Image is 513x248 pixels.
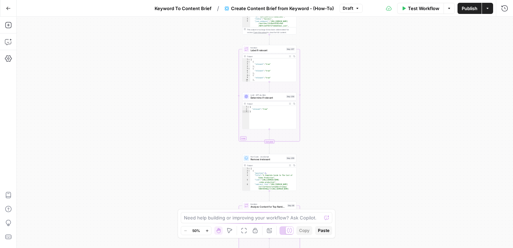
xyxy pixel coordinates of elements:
[243,68,250,70] div: 5
[251,46,285,49] span: Iteration
[248,170,250,172] span: Toggle code folding, rows 2 through 35
[243,70,250,72] div: 6
[286,95,295,98] div: Step 208
[462,5,477,12] span: Publish
[248,168,250,170] span: Toggle code folding, rows 1 through 93
[150,3,216,14] button: Keyword To Content Brief
[243,79,250,82] div: 10
[243,72,250,75] div: 7
[243,18,250,21] div: 4
[247,55,287,58] div: Output
[253,31,267,33] span: Copy the output
[248,61,250,63] span: Toggle code folding, rows 2 through 4
[248,68,250,70] span: Toggle code folding, rows 5 through 7
[287,204,295,207] div: Step 89
[318,227,329,234] span: Paste
[243,175,250,179] div: 4
[248,75,250,77] span: Toggle code folding, rows 8 through 10
[251,158,285,161] span: Remove irrelevant
[269,34,270,45] g: Edge from step_51 to step_207
[269,191,270,201] g: Edge from step_209 to step_89
[247,164,287,167] div: Output
[242,45,296,82] div: LoopIterationLabel if relevantStep 207Output[ { "relevant":"true" }, { "relevant":"true" }, { "re...
[242,201,296,238] div: IterationAnalyze Content for Top Ranking PagesStep 89Output[ { "rank":1, "link":"[URL][DOMAIN_NAM...
[247,106,249,108] span: Toggle code folding, rows 1 through 3
[242,92,296,129] div: LLM · GPT-4o MiniDetermine if relevantStep 208Output{ "relevant":"true"}
[243,179,250,184] div: 5
[247,102,287,105] div: Output
[247,28,295,34] div: This output is too large & has been abbreviated for review. to view the full content.
[243,106,250,108] div: 1
[243,184,250,200] div: 6
[397,3,444,14] button: Test Workflow
[248,81,250,84] span: Toggle code folding, rows 11 through 13
[458,3,482,14] button: Publish
[286,157,295,160] div: Step 209
[243,20,250,27] div: 5
[340,4,363,13] button: Draft
[251,49,285,52] span: Label if relevant
[286,48,295,51] div: Step 207
[243,65,250,68] div: 4
[243,16,250,18] div: 3
[243,108,250,111] div: 2
[296,226,312,235] button: Copy
[251,94,285,96] span: LLM · GPT-4o Mini
[243,170,250,172] div: 2
[269,144,270,154] g: Edge from step_207-iteration-end to step_209
[269,82,270,92] g: Edge from step_207 to step_208
[408,5,439,12] span: Test Workflow
[155,5,211,12] span: Keyword To Content Brief
[251,203,286,206] span: Iteration
[243,172,250,175] div: 3
[343,5,353,11] span: Draft
[243,81,250,84] div: 11
[248,59,250,61] span: Toggle code folding, rows 1 through 32
[243,61,250,63] div: 2
[242,140,296,144] div: Complete
[251,155,285,158] span: Run Code · JavaScript
[243,168,250,170] div: 1
[221,3,338,14] button: Create Content Brief from Keyword - (How-To)
[231,5,334,12] span: Create Content Brief from Keyword - (How-To)
[242,154,296,191] div: Run Code · JavaScriptRemove irrelevantStep 209Output[ { "position":1, "title":"A Complete Guide t...
[243,63,250,65] div: 3
[192,228,200,233] span: 50%
[315,226,332,235] button: Paste
[251,96,285,100] span: Determine if relevant
[243,110,250,113] div: 3
[243,75,250,77] div: 8
[299,227,310,234] span: Copy
[265,140,275,144] div: Complete
[251,205,286,209] span: Analyze Content for Top Ranking Pages
[243,59,250,61] div: 1
[243,77,250,79] div: 9
[217,4,219,13] span: /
